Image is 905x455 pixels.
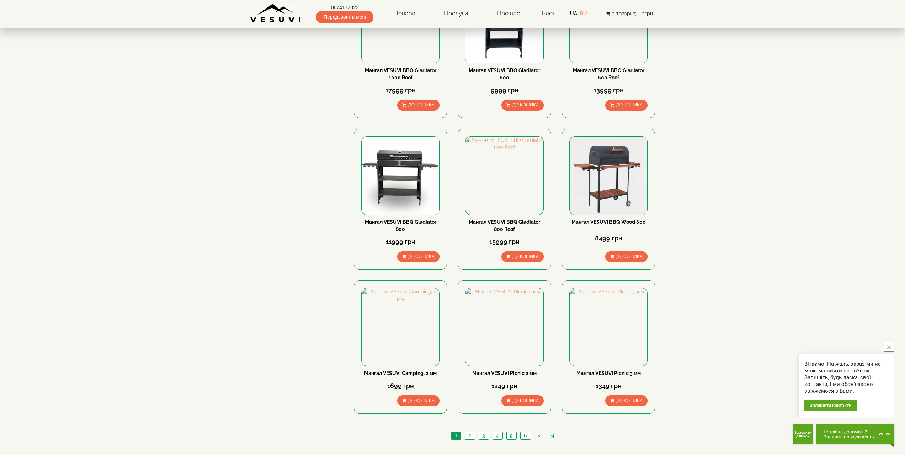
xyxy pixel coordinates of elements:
[365,219,436,232] a: Мангал VESUVI BBQ Gladiator 800
[616,254,643,259] span: До кошика
[361,381,440,391] div: 1699 грн
[580,11,587,16] a: RU
[316,4,373,11] a: 0674177023
[469,68,540,80] a: Мангал VESUVI BBQ Gladiator 600
[547,432,558,440] a: >|
[571,219,646,225] a: Мангал VESUVI BBQ Wood 600
[542,10,555,17] a: Блог
[455,433,457,438] span: 1
[569,234,648,243] div: 8499 грн
[520,432,531,439] a: 6
[465,432,475,439] a: 2
[616,102,643,107] span: До кошика
[816,424,894,444] button: Chat button
[605,100,648,111] button: До кошика
[576,370,641,376] a: Мангал VESUVI Picnic 3 мм
[465,86,543,95] div: 9999 грн
[465,288,543,366] img: Мангал VESUVI Picnic 2 мм
[364,370,437,376] a: Мангал VESUVI Camping, 2 мм
[884,342,894,352] button: close button
[573,68,644,80] a: Мангал VESUVI BBQ Gladiator 600 Roof
[824,434,875,439] span: Залиште повідомлення
[570,11,577,16] a: UA
[824,429,875,434] span: Потрібна допомога?
[804,400,857,411] div: Залишити контакти
[569,86,648,95] div: 13999 грн
[472,370,537,376] a: Мангал VESUVI Picnic 2 мм
[479,432,489,439] a: 3
[408,254,435,259] span: До кошика
[250,4,302,23] img: Завод VESUVI
[316,11,373,23] span: Передзвоніть мені
[493,432,502,439] a: 4
[506,432,516,439] a: 5
[616,398,643,403] span: До кошика
[397,251,440,262] button: До кошика
[501,395,544,406] button: До кошика
[437,5,475,22] a: Послуги
[534,432,544,440] a: >
[512,254,539,259] span: До кошика
[365,68,436,80] a: Мангал VESUVI BBQ Gladiator 1000 Roof
[362,137,439,214] img: Мангал VESUVI BBQ Gladiator 800
[501,100,544,111] button: До кошика
[465,237,543,247] div: 15999 грн
[465,381,543,391] div: 1249 грн
[361,237,440,247] div: 11999 грн
[408,398,435,403] span: До кошика
[362,288,439,366] img: Мангал VESUVI Camping, 2 мм
[605,251,648,262] button: До кошика
[612,11,653,16] span: 0 товар(ів) - 0грн
[465,137,543,214] img: Мангал VESUVI BBQ Gladiator 800 Roof
[408,102,435,107] span: До кошика
[397,395,440,406] button: До кошика
[605,395,648,406] button: До кошика
[569,381,648,391] div: 1349 грн
[512,102,539,107] span: До кошика
[603,10,655,17] button: 0 товар(ів) - 0грн
[512,398,539,403] span: До кошика
[793,424,813,444] button: Get Call button
[397,100,440,111] button: До кошика
[490,5,527,22] a: Про нас
[361,86,440,95] div: 17999 грн
[570,137,647,214] img: Мангал VESUVI BBQ Wood 600
[501,251,544,262] button: До кошика
[804,361,888,395] div: Вітаємо! На жаль, зараз ми не можемо вийти на зв'язок. Залишіть, будь ласка, свої контакти, і ми ...
[388,5,422,22] a: Товари
[469,219,540,232] a: Мангал VESUVI BBQ Gladiator 800 Roof
[794,431,811,438] span: Замовити дзвінок
[570,288,647,366] img: Мангал VESUVI Picnic 3 мм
